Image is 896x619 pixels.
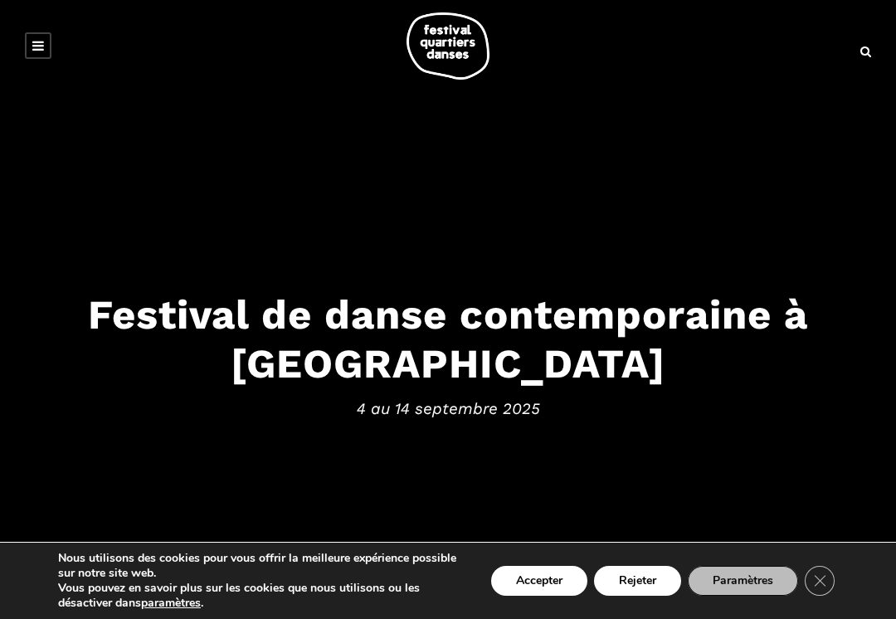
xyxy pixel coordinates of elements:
[58,581,461,611] p: Vous pouvez en savoir plus sur les cookies que nous utilisons ou les désactiver dans .
[407,12,489,80] img: logo-fqd-med
[688,566,798,596] button: Paramètres
[17,397,879,422] span: 4 au 14 septembre 2025
[58,551,461,581] p: Nous utilisons des cookies pour vous offrir la meilleure expérience possible sur notre site web.
[491,566,587,596] button: Accepter
[141,596,201,611] button: paramètres
[805,566,835,596] button: Close GDPR Cookie Banner
[594,566,681,596] button: Rejeter
[17,290,879,388] h3: Festival de danse contemporaine à [GEOGRAPHIC_DATA]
